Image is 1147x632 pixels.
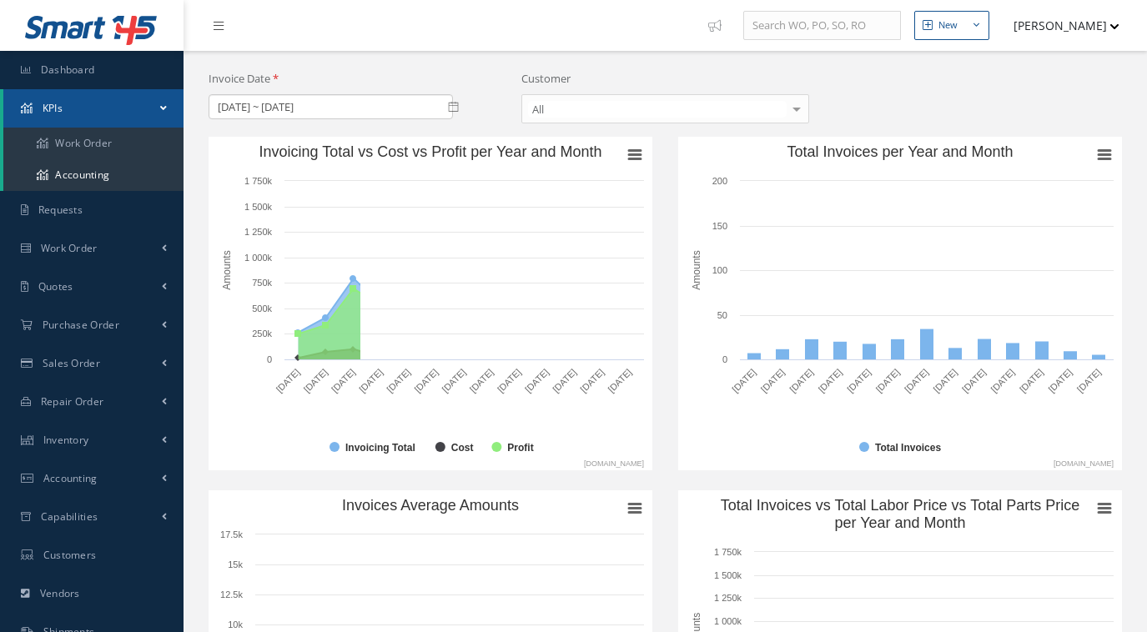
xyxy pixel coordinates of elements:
span: All [528,101,787,118]
text: Amounts [221,250,233,289]
text: 1 250k [713,593,742,603]
label: Customer [521,71,571,88]
span: KPIs [43,101,63,115]
text: 15k [228,559,243,569]
text: [DATE] [496,367,523,394]
text: 1 500k [244,202,273,212]
text: 10k [228,619,243,629]
text: 750k [252,278,272,288]
button: New [914,11,989,40]
button: [PERSON_NAME] [998,9,1119,42]
text: [DATE] [959,367,987,394]
a: Accounting [3,159,184,191]
text: 1 250k [244,227,273,237]
text: Invoicing Total vs Cost vs Profit per Year and Month [259,143,602,160]
text: [DATE] [330,367,357,394]
text: [DATE] [1074,367,1102,394]
svg: Invoicing Total vs Cost vs Profit per Year and Month [209,137,652,470]
text: [DATE] [578,367,606,394]
text: 50 [717,310,727,320]
text: 17.5k [220,529,243,539]
text: [DATE] [385,367,412,394]
text: 500k [252,303,272,313]
span: Requests [38,203,83,217]
span: Purchase Order [43,318,119,332]
text: [DATE] [412,367,440,394]
text: [DATE] [1017,367,1044,394]
text: Cost [451,442,474,454]
label: Invoice Date [209,71,279,88]
text: [DATE] [440,367,468,394]
text: 0 [722,354,727,364]
text: Total Invoices per Year and Month [787,143,1013,160]
text: Total Invoices [875,442,941,454]
text: 250k [252,329,272,339]
text: [DATE] [357,367,385,394]
text: 100 [712,265,727,275]
span: Capabilities [41,509,98,524]
text: 1 750k [713,547,742,557]
text: Total Invoices vs Total Labor Price vs Total Parts Price per Year and Month [720,497,1079,531]
text: [DATE] [845,367,873,394]
span: Sales Order [43,356,100,370]
span: Work Order [41,241,98,255]
text: Amounts [690,250,702,289]
span: Vendors [40,586,80,600]
text: 1 750k [244,176,273,186]
span: Inventory [43,433,89,447]
text: [DATE] [468,367,496,394]
text: [DATE] [1046,367,1074,394]
text: [DATE] [606,367,633,394]
text: [DATE] [274,367,302,394]
text: Profit [507,442,533,454]
span: Accounting [43,471,98,485]
text: [DOMAIN_NAME] [1053,459,1113,468]
text: [DATE] [758,367,786,394]
text: Invoices Average Amounts [342,497,519,514]
text: Invoicing Total [345,442,415,454]
span: Dashboard [41,63,95,77]
text: 1 500k [713,570,742,580]
div: New [938,18,958,33]
text: [DATE] [989,367,1016,394]
text: 200 [712,176,727,186]
text: [DATE] [873,367,901,394]
svg: Total Invoices per Year and Month [678,137,1122,470]
text: [DATE] [730,367,757,394]
text: [DATE] [551,367,578,394]
span: Customers [43,548,97,562]
text: 12.5k [220,589,243,599]
a: Work Order [3,128,184,159]
text: 1 000k [713,616,742,626]
text: [DATE] [523,367,551,394]
text: [DATE] [302,367,330,394]
text: [DATE] [816,367,843,394]
a: KPIs [3,89,184,128]
text: 0 [267,354,272,364]
text: [DOMAIN_NAME] [584,459,644,468]
span: Quotes [38,279,73,293]
span: Repair Order [41,394,104,409]
text: [DATE] [931,367,958,394]
input: Search WO, PO, SO, RO [743,11,901,41]
text: 150 [712,221,727,231]
text: [DATE] [787,367,815,394]
text: 1 000k [244,253,273,263]
text: [DATE] [903,367,930,394]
